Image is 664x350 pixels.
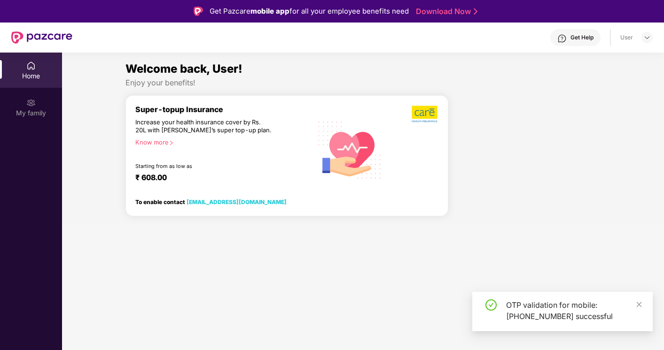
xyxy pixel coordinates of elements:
[485,299,497,311] span: check-circle
[474,7,477,16] img: Stroke
[135,163,272,169] div: Starting from as low as
[643,34,651,41] img: svg+xml;base64,PHN2ZyBpZD0iRHJvcGRvd24tMzJ4MzIiIHhtbG5zPSJodHRwOi8vd3d3LnczLm9yZy8yMDAwL3N2ZyIgd2...
[135,138,306,145] div: Know more
[169,140,174,145] span: right
[194,7,203,16] img: Logo
[26,98,36,107] img: svg+xml;base64,PHN2ZyB3aWR0aD0iMjAiIGhlaWdodD0iMjAiIHZpZXdCb3g9IjAgMCAyMCAyMCIgZmlsbD0ibm9uZSIgeG...
[416,7,475,16] a: Download Now
[135,173,303,184] div: ₹ 608.00
[187,198,287,205] a: [EMAIL_ADDRESS][DOMAIN_NAME]
[125,62,242,76] span: Welcome back, User!
[570,34,594,41] div: Get Help
[312,111,388,188] img: svg+xml;base64,PHN2ZyB4bWxucz0iaHR0cDovL3d3dy53My5vcmcvMjAwMC9zdmciIHhtbG5zOnhsaW5rPSJodHRwOi8vd3...
[620,34,633,41] div: User
[135,105,312,114] div: Super-topup Insurance
[636,301,642,308] span: close
[135,198,287,205] div: To enable contact
[412,105,438,123] img: b5dec4f62d2307b9de63beb79f102df3.png
[11,31,72,44] img: New Pazcare Logo
[557,34,567,43] img: svg+xml;base64,PHN2ZyBpZD0iSGVscC0zMngzMiIgeG1sbnM9Imh0dHA6Ly93d3cudzMub3JnLzIwMDAvc3ZnIiB3aWR0aD...
[250,7,289,15] strong: mobile app
[210,6,409,17] div: Get Pazcare for all your employee benefits need
[506,299,641,322] div: OTP validation for mobile: [PHONE_NUMBER] successful
[135,118,272,134] div: Increase your health insurance cover by Rs. 20L with [PERSON_NAME]’s super top-up plan.
[125,78,601,88] div: Enjoy your benefits!
[26,61,36,70] img: svg+xml;base64,PHN2ZyBpZD0iSG9tZSIgeG1sbnM9Imh0dHA6Ly93d3cudzMub3JnLzIwMDAvc3ZnIiB3aWR0aD0iMjAiIG...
